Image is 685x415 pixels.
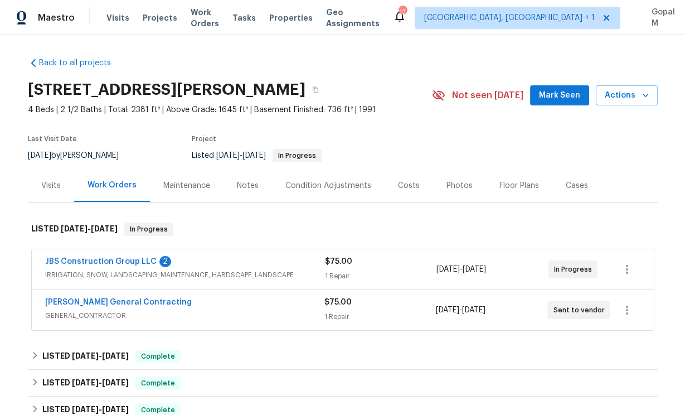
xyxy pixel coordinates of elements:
span: - [72,379,129,387]
span: $75.00 [324,298,352,306]
span: Gopal M [647,7,675,29]
span: [DATE] [61,225,88,233]
a: JBS Construction Group LLC [45,258,157,266]
span: Actions [605,89,649,103]
div: Maintenance [163,180,210,191]
span: [DATE] [72,406,99,413]
span: [DATE] [72,379,99,387]
div: Floor Plans [499,180,539,191]
span: Visits [106,12,129,23]
span: - [72,352,129,360]
span: [DATE] [463,266,486,273]
span: Listed [192,152,322,160]
span: [DATE] [102,379,129,387]
span: In Progress [274,152,320,159]
span: $75.00 [325,258,352,266]
div: Condition Adjustments [285,180,371,191]
span: [DATE] [242,152,266,160]
span: Complete [137,351,179,362]
div: by [PERSON_NAME] [28,149,132,162]
div: Work Orders [88,180,137,191]
span: [DATE] [462,306,485,314]
span: [DATE] [91,225,118,233]
div: LISTED [DATE]-[DATE]In Progress [28,211,658,247]
button: Copy Address [305,80,326,100]
span: [GEOGRAPHIC_DATA], [GEOGRAPHIC_DATA] + 1 [424,12,595,23]
span: In Progress [554,264,596,275]
span: IRRIGATION, SNOW, LANDSCAPING_MAINTENANCE, HARDSCAPE_LANDSCAPE [45,269,325,281]
span: - [436,264,486,275]
span: Tasks [232,14,256,22]
span: In Progress [125,224,172,235]
div: 1 Repair [324,311,436,322]
h6: LISTED [42,377,129,390]
span: [DATE] [102,406,129,413]
span: [DATE] [102,352,129,360]
div: 1 Repair [325,271,437,282]
span: Maestro [38,12,75,23]
span: [DATE] [436,306,459,314]
div: Costs [398,180,420,191]
button: Mark Seen [530,85,589,106]
span: Projects [143,12,177,23]
button: Actions [596,85,658,106]
span: [DATE] [216,152,240,160]
div: LISTED [DATE]-[DATE]Complete [28,370,658,397]
a: Back to all projects [28,57,135,69]
span: - [72,406,129,413]
span: GENERAL_CONTRACTOR [45,310,324,321]
span: - [61,225,118,233]
div: 2 [159,256,171,267]
span: - [436,305,485,316]
span: Properties [269,12,313,23]
span: [DATE] [28,152,51,160]
span: Last Visit Date [28,136,77,142]
span: Work Orders [191,7,219,29]
h6: LISTED [31,223,118,236]
span: Mark Seen [539,89,580,103]
a: [PERSON_NAME] General Contracting [45,298,192,306]
span: [DATE] [72,352,99,360]
h6: LISTED [42,350,129,363]
div: Notes [237,180,259,191]
div: 12 [399,7,406,18]
div: LISTED [DATE]-[DATE]Complete [28,343,658,370]
div: Photos [446,180,473,191]
span: Geo Assignments [326,7,380,29]
h2: [STREET_ADDRESS][PERSON_NAME] [28,84,305,95]
span: 4 Beds | 2 1/2 Baths | Total: 2381 ft² | Above Grade: 1645 ft² | Basement Finished: 736 ft² | 1991 [28,104,432,115]
span: Complete [137,378,179,389]
span: Project [192,136,216,142]
div: Cases [566,180,588,191]
span: Sent to vendor [553,305,609,316]
span: - [216,152,266,160]
span: Not seen [DATE] [452,90,523,101]
div: Visits [41,180,61,191]
span: [DATE] [436,266,460,273]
